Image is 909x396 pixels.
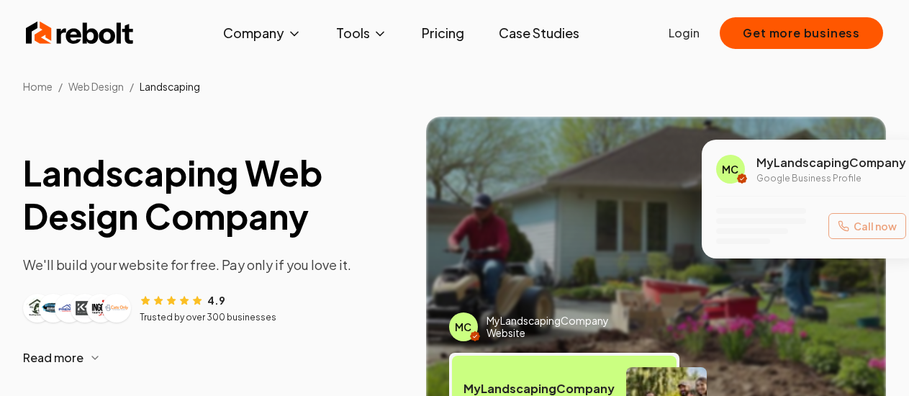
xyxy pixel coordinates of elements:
[58,79,63,94] li: /
[23,292,403,323] article: Customer reviews
[42,297,65,320] img: Customer logo 2
[26,297,49,320] img: Customer logo 1
[140,312,276,323] p: Trusted by over 300 businesses
[23,341,403,375] button: Read more
[410,19,476,48] a: Pricing
[720,17,883,49] button: Get more business
[756,173,906,184] p: Google Business Profile
[68,80,124,93] span: Web Design
[212,19,313,48] button: Company
[23,255,403,275] p: We'll build your website for free. Pay only if you love it.
[58,297,81,320] img: Customer logo 3
[26,19,134,48] img: Rebolt Logo
[73,297,96,320] img: Customer logo 4
[140,80,200,93] span: Landscaping
[105,297,128,320] img: Customer logo 6
[756,154,906,171] span: My Landscaping Company
[89,297,112,320] img: Customer logo 5
[130,79,134,94] li: /
[23,349,83,366] span: Read more
[669,24,700,42] a: Login
[207,293,225,307] span: 4.9
[463,382,615,396] span: My Landscaping Company
[722,162,738,176] span: MC
[487,315,602,340] span: My Landscaping Company Website
[455,320,471,334] span: MC
[325,19,399,48] button: Tools
[487,19,591,48] a: Case Studies
[23,294,131,323] div: Customer logos
[23,80,53,93] a: Home
[140,292,225,307] div: Rating: 4.9 out of 5 stars
[23,151,403,238] h1: Landscaping Web Design Company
